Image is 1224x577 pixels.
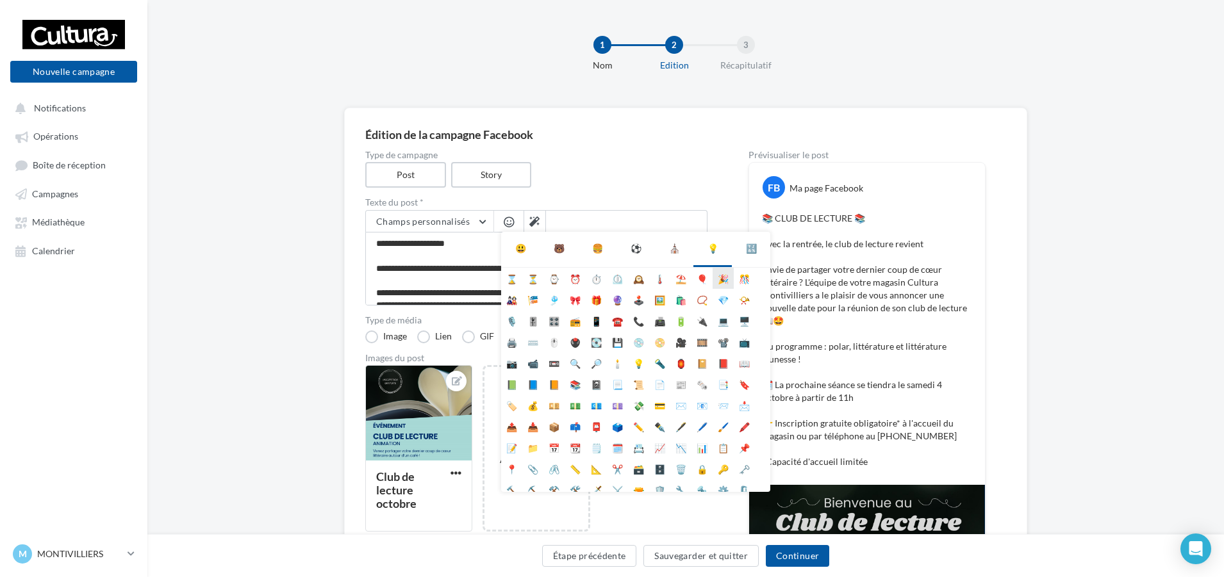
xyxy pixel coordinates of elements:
li: 📥 [522,416,543,437]
li: 🗞️ [691,373,713,394]
li: 🕹️ [628,289,649,310]
li: 📝 [501,437,522,458]
li: 📋 [713,437,734,458]
li: 📼 [543,352,565,373]
div: Open Intercom Messenger [1180,533,1211,564]
li: 🔍 [565,352,586,373]
li: 💰 [522,394,543,416]
li: 🔖 [734,373,755,394]
li: 📎 [522,458,543,479]
li: 📏 [565,458,586,479]
label: Type de média [365,316,707,325]
div: Images du post [365,354,707,362]
li: ⛏️ [522,479,543,500]
a: Boîte de réception [8,153,140,177]
label: Texte du post * [365,198,707,207]
li: 🎞️ [691,331,713,352]
li: 📈 [649,437,670,458]
li: ⌚ [543,268,565,289]
li: 📯 [734,289,755,310]
li: 🖍️ [734,416,755,437]
button: Étape précédente [542,545,637,567]
span: Calendrier [32,245,75,256]
button: Sauvegarder et quitter [643,545,759,567]
a: Campagnes [8,182,140,205]
a: Médiathèque [8,210,140,233]
li: 📫 [565,416,586,437]
li: 🎉 [713,268,734,289]
li: 🗓️ [607,437,628,458]
li: 📘 [522,373,543,394]
li: 💶 [586,394,607,416]
li: 📻 [565,310,586,331]
li: 💵 [565,394,586,416]
li: 🏷️ [501,394,522,416]
button: Continuer [766,545,829,567]
label: Image [365,330,407,343]
li: 📤 [501,416,522,437]
li: 📦 [543,416,565,437]
li: 📚 [565,373,586,394]
li: ⚒️ [543,479,565,500]
a: Opérations [8,124,140,147]
li: ⚙️ [713,479,734,500]
li: 🗑️ [670,458,691,479]
div: 😃 [515,242,526,255]
li: 📧 [691,394,713,416]
div: Récapitulatif [705,59,787,72]
li: 🎁 [586,289,607,310]
p: MONTIVILLIERS [37,548,122,560]
li: ⏲️ [607,268,628,289]
li: 📅 [543,437,565,458]
li: 📰 [670,373,691,394]
li: 🗜️ [734,479,755,500]
li: 🎀 [565,289,586,310]
li: ⏱️ [586,268,607,289]
li: 📠 [649,310,670,331]
li: 🖨️ [501,331,522,352]
li: ⌨️ [522,331,543,352]
li: 📇 [628,437,649,458]
li: 💽 [586,331,607,352]
label: Story [451,162,532,188]
li: 🕯️ [607,352,628,373]
button: Nouvelle campagne [10,61,137,83]
li: 🌡️ [649,268,670,289]
span: M [19,548,27,560]
div: 🍔 [592,242,603,255]
li: 🔎 [586,352,607,373]
li: 🎚️ [522,310,543,331]
div: ⚽ [631,242,641,255]
div: 2 [665,36,683,54]
li: 🗄️ [649,458,670,479]
p: 📚 CLUB DE LECTURE 📚 Avec la rentrée, le club de lecture revient Envie de partager votre dernier c... [762,212,972,468]
li: 🔦 [649,352,670,373]
li: 📱 [586,310,607,331]
li: 🗝️ [734,458,755,479]
label: Lien [417,330,452,343]
li: 📙 [543,373,565,394]
li: ✂️ [607,458,628,479]
li: ✉️ [670,394,691,416]
li: 📆 [565,437,586,458]
li: 📍 [501,458,522,479]
span: Notifications [34,102,86,113]
li: 💾 [607,331,628,352]
li: 📔 [691,352,713,373]
li: 📊 [691,437,713,458]
li: 📜 [628,373,649,394]
button: Champs personnalisés [366,211,493,232]
li: 🎈 [691,268,713,289]
li: 📩 [734,394,755,416]
span: Boîte de réception [33,159,106,170]
li: ⏳ [522,268,543,289]
li: 🖌️ [713,416,734,437]
li: 💴 [543,394,565,416]
li: 🖼️ [649,289,670,310]
li: 📁 [522,437,543,458]
li: 🗃️ [628,458,649,479]
li: ⚔️ [607,479,628,500]
li: 🔮 [607,289,628,310]
div: 🔣 [746,242,757,255]
li: 💡 [628,352,649,373]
